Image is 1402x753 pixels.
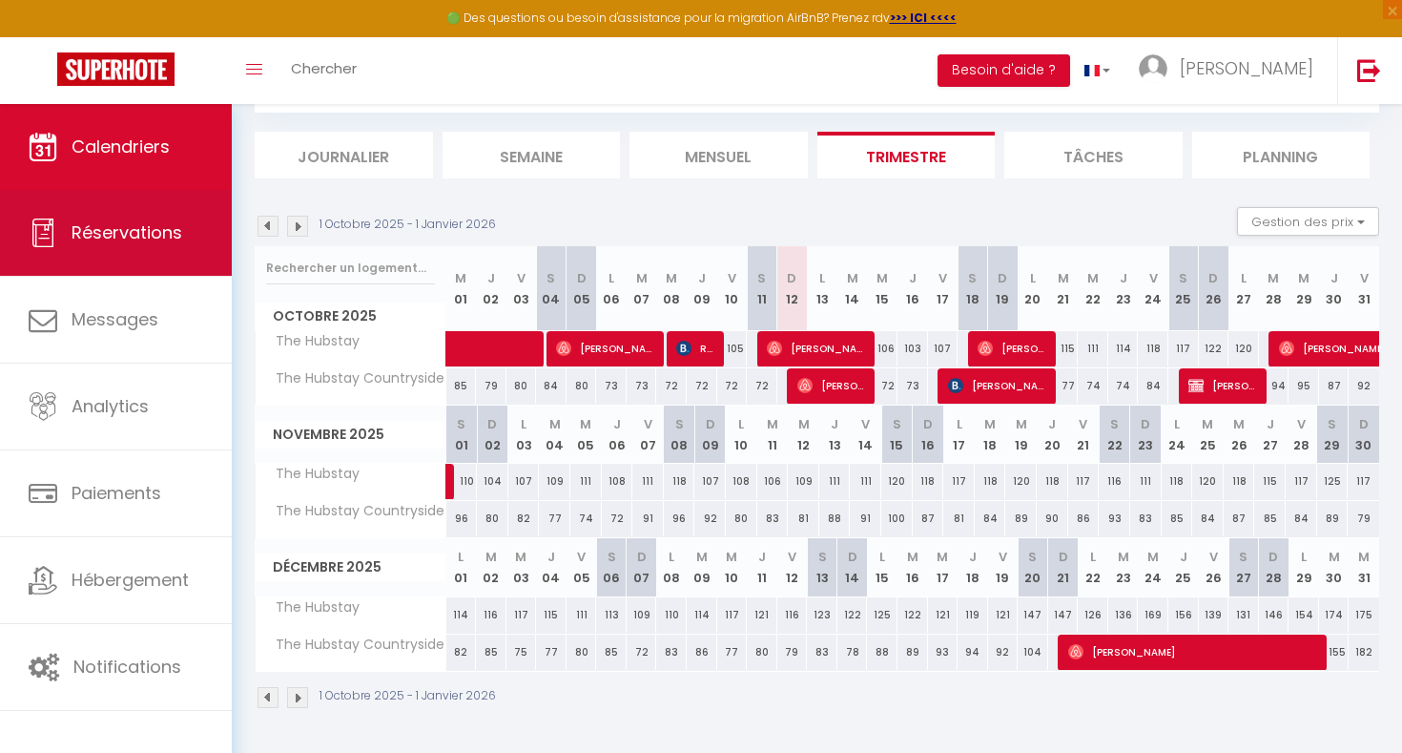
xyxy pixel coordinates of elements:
th: 04 [536,538,567,596]
th: 23 [1130,406,1162,464]
div: 108 [726,464,757,499]
span: [PERSON_NAME] [948,367,1050,404]
abbr: D [923,415,933,433]
th: 06 [596,246,627,331]
th: 23 [1108,246,1139,331]
div: 85 [1162,501,1193,536]
div: 73 [627,368,657,404]
th: 19 [988,538,1019,596]
abbr: M [726,548,737,566]
abbr: M [767,415,778,433]
th: 25 [1168,538,1199,596]
th: 19 [988,246,1019,331]
th: 16 [913,406,944,464]
th: 08 [664,406,695,464]
abbr: M [1087,269,1099,287]
abbr: J [1048,415,1056,433]
th: 01 [446,246,477,331]
li: Planning [1192,132,1371,178]
th: 26 [1199,538,1229,596]
th: 24 [1138,538,1168,596]
div: 79 [476,368,506,404]
abbr: D [787,269,796,287]
li: Semaine [443,132,621,178]
span: Calendriers [72,135,170,158]
div: 107 [508,464,540,499]
div: 120 [881,464,913,499]
div: 111 [1078,331,1108,366]
abbr: M [515,548,526,566]
th: 21 [1048,246,1079,331]
span: Novembre 2025 [256,421,445,449]
abbr: M [455,269,466,287]
div: 81 [788,501,819,536]
th: 15 [867,538,897,596]
abbr: V [938,269,947,287]
span: The Hubstay Countryside [258,368,449,389]
th: 21 [1068,406,1100,464]
span: Chercher [291,58,357,78]
div: 100 [881,501,913,536]
div: 111 [850,464,881,499]
abbr: D [637,548,647,566]
abbr: L [957,415,962,433]
th: 26 [1224,406,1255,464]
div: 117 [1348,464,1379,499]
div: 91 [632,501,664,536]
abbr: S [1179,269,1187,287]
abbr: D [998,269,1007,287]
abbr: S [457,415,465,433]
abbr: M [1016,415,1027,433]
th: 27 [1228,246,1259,331]
span: Hébergement [72,568,189,592]
th: 08 [656,538,687,596]
th: 23 [1108,538,1139,596]
abbr: S [1110,415,1119,433]
abbr: S [608,548,616,566]
abbr: J [613,415,621,433]
div: 106 [757,464,789,499]
abbr: J [698,269,706,287]
th: 06 [596,538,627,596]
abbr: M [485,548,497,566]
th: 30 [1319,538,1350,596]
div: 86 [1068,501,1100,536]
span: [PERSON_NAME] [556,330,658,366]
abbr: D [1208,269,1218,287]
div: 118 [1037,464,1068,499]
th: 13 [807,246,837,331]
abbr: M [636,269,648,287]
abbr: J [547,548,555,566]
th: 04 [536,246,567,331]
abbr: J [1330,269,1338,287]
div: 107 [694,464,726,499]
div: 111 [819,464,851,499]
div: 72 [717,368,748,404]
th: 09 [687,246,717,331]
abbr: M [847,269,858,287]
th: 18 [958,246,988,331]
th: 04 [539,406,570,464]
div: 72 [867,368,897,404]
th: 08 [656,246,687,331]
div: 72 [687,368,717,404]
abbr: D [848,548,857,566]
div: 87 [913,501,944,536]
abbr: S [893,415,901,433]
abbr: V [728,269,736,287]
abbr: D [577,269,587,287]
abbr: V [1149,269,1158,287]
th: 05 [567,246,597,331]
th: 28 [1259,538,1289,596]
abbr: M [549,415,561,433]
div: 122 [1199,331,1229,366]
abbr: J [1120,269,1127,287]
abbr: D [1359,415,1369,433]
div: 79 [1348,501,1379,536]
th: 16 [897,246,928,331]
div: 118 [664,464,695,499]
th: 20 [1018,538,1048,596]
div: 115 [1048,331,1079,366]
div: 74 [570,501,602,536]
th: 29 [1289,538,1319,596]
